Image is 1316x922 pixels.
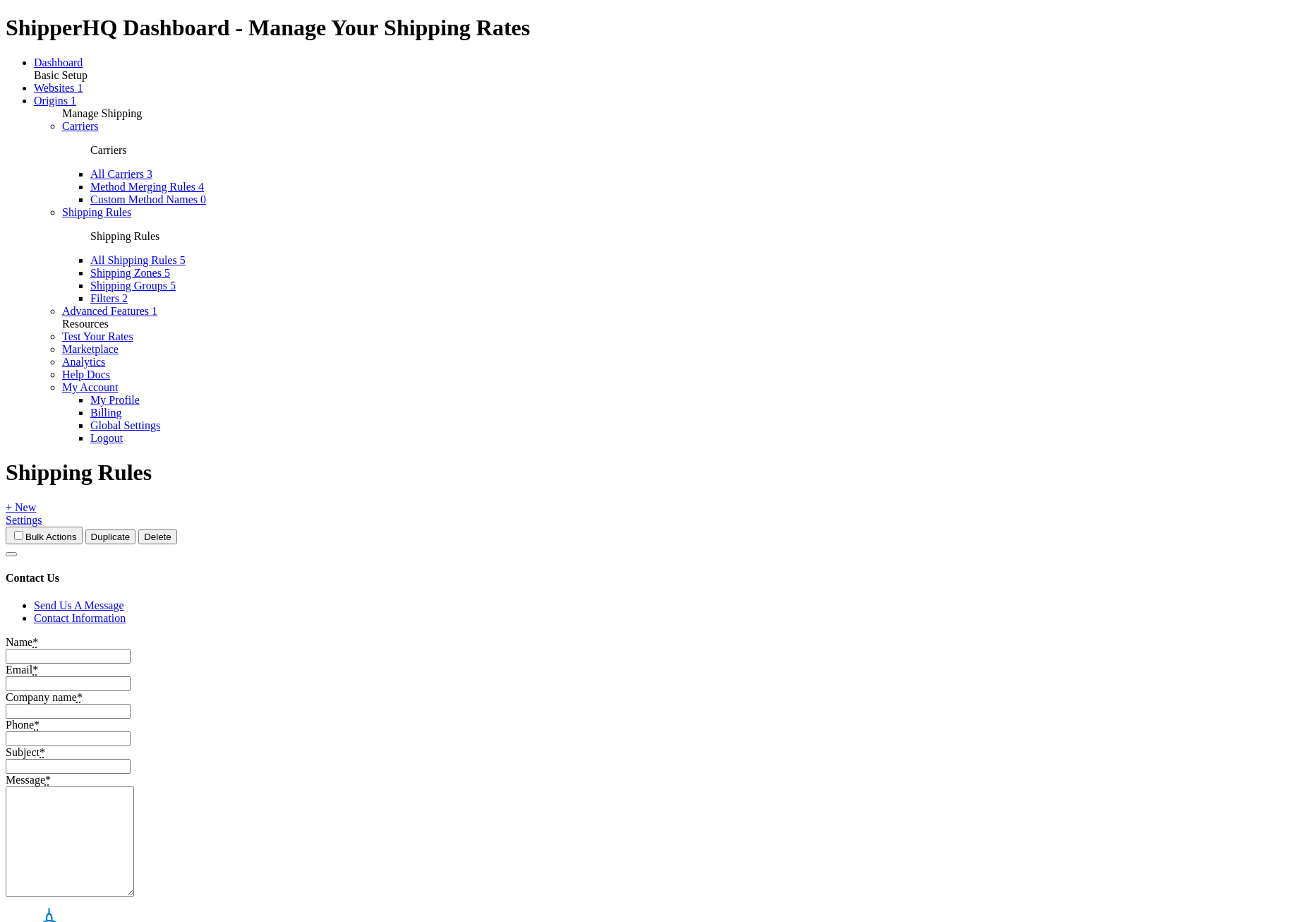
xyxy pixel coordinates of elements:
[90,432,123,444] a: Logout
[90,193,1310,206] li: Custom Method Names
[138,529,177,544] button: Delete
[62,356,105,368] a: Analytics
[90,193,206,205] a: Custom Method Names 0
[152,305,157,317] span: 1
[90,181,204,193] a: Method Merging Rules 4
[122,292,128,304] span: 2
[34,612,126,624] a: Contact Information
[62,206,1310,305] li: Shipping Rules
[62,120,1310,206] li: Carriers
[62,330,1310,343] li: Test Your Rates
[34,719,40,731] abbr: required
[90,419,1310,432] li: Global Settings
[34,82,1310,95] li: Websites
[6,514,42,526] a: Settings
[90,230,1310,243] p: Shipping Rules
[6,527,83,544] button: Bulk Actions
[62,305,149,317] span: Advanced Features
[40,746,45,758] abbr: required
[6,719,40,731] label: Phone
[6,746,45,758] label: Subject
[45,774,51,786] abbr: required
[147,168,152,180] span: 3
[90,292,1310,305] li: Filters
[77,82,83,94] span: 1
[198,181,204,193] span: 4
[62,369,110,381] a: Help Docs
[6,460,1310,486] h1: Shipping Rules
[62,206,131,218] a: Shipping Rules
[62,369,1310,381] li: Help Docs
[34,95,1310,107] li: Origins
[34,599,124,611] a: Send Us A Message
[34,95,76,107] a: Origins 1
[62,305,157,317] a: Advanced Features 1
[34,82,83,94] a: Websites 1
[90,254,1310,267] li: All Shipping Rules
[170,280,176,292] span: 5
[62,356,1310,369] li: Analytics
[90,280,167,292] span: Shipping Groups
[34,95,68,107] span: Origins
[6,15,1310,41] h1: ShipperHQ Dashboard - Manage Your Shipping Rates
[90,419,160,431] a: Global Settings
[90,407,121,419] a: Billing
[90,254,177,266] span: All Shipping Rules
[62,381,1310,445] li: My Account
[90,267,1310,280] li: Shipping Zones
[6,501,36,513] a: + New
[6,572,1310,585] h4: Contact Us
[34,69,1310,82] div: Basic Setup
[34,82,74,94] span: Websites
[90,168,144,180] span: All Carriers
[62,343,119,355] a: Marketplace
[62,120,99,132] a: Carriers
[62,330,133,342] a: Test Your Rates
[200,193,206,205] span: 0
[90,193,198,205] span: Custom Method Names
[90,267,170,279] a: Shipping Zones 5
[90,168,152,180] a: All Carriers 3
[90,407,1310,419] li: Billing
[180,254,186,266] span: 5
[90,280,176,292] a: Shipping Groups 5
[6,664,38,676] label: Email
[71,95,76,107] span: 1
[62,381,119,393] a: My Account
[90,292,119,304] span: Filters
[90,267,162,279] span: Shipping Zones
[62,318,1310,330] div: Resources
[6,691,83,703] label: Company name
[62,107,1310,120] div: Manage Shipping
[62,305,1310,318] li: Advanced Features
[164,267,170,279] span: 5
[77,691,83,703] abbr: required
[62,343,1310,356] li: Marketplace
[90,292,128,304] a: Filters 2
[90,254,186,266] a: All Shipping Rules 5
[90,168,1310,181] li: All Carriers
[90,144,1310,157] p: Carriers
[90,394,140,406] a: My Profile
[34,56,83,68] a: Dashboard
[90,181,1310,193] li: Method Merging Rules
[34,56,1310,69] li: Dashboard
[32,664,38,676] abbr: required
[6,636,38,648] label: Name
[90,280,1310,292] li: Shipping Groups
[6,774,51,786] label: Message
[32,636,38,648] abbr: required
[90,394,1310,407] li: My Profile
